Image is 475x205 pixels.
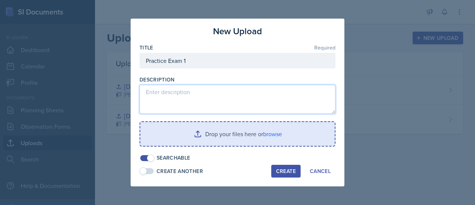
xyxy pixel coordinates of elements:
[314,45,335,50] span: Required
[271,165,301,177] button: Create
[157,154,190,162] div: Searchable
[157,167,203,175] div: Create Another
[140,76,175,83] label: Description
[305,165,335,177] button: Cancel
[276,168,296,174] div: Create
[140,53,335,68] input: Enter title
[140,44,153,51] label: Title
[310,168,331,174] div: Cancel
[213,25,262,38] h3: New Upload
